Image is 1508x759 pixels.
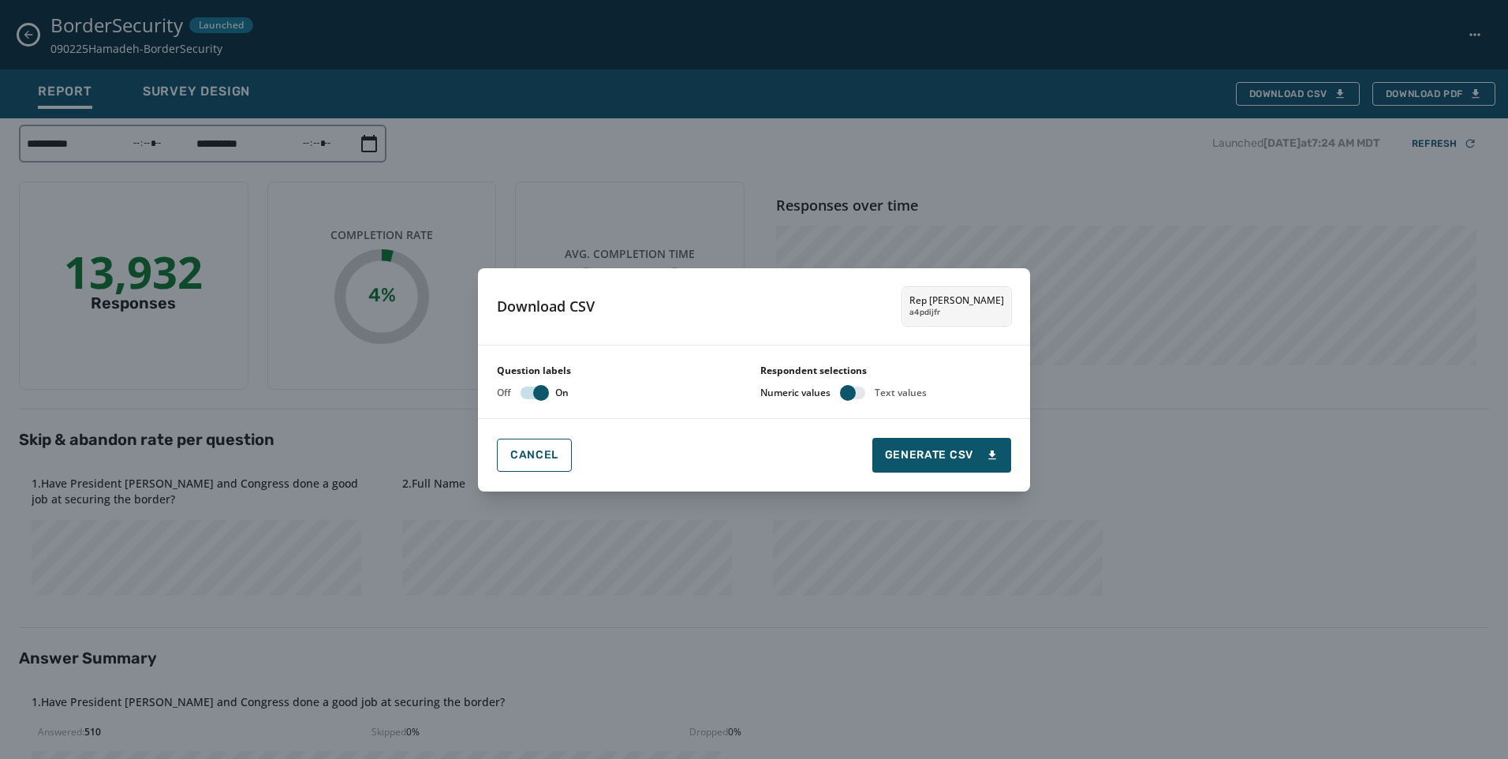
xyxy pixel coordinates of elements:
span: Generate CSV [885,447,998,463]
button: Cancel [497,439,572,472]
h3: Download CSV [497,295,595,317]
span: Text values [875,387,927,399]
label: Question labels [497,365,748,377]
body: Rich Text Area [13,13,514,30]
span: Numeric values [760,387,831,399]
span: On [555,387,569,399]
span: Cancel [510,449,558,462]
button: Generate CSV [872,438,1011,473]
label: Respondent selections [760,365,1011,377]
span: Off [497,387,511,399]
p: Rep [PERSON_NAME] [909,294,1004,307]
p: a4pdijfr [909,307,940,319]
